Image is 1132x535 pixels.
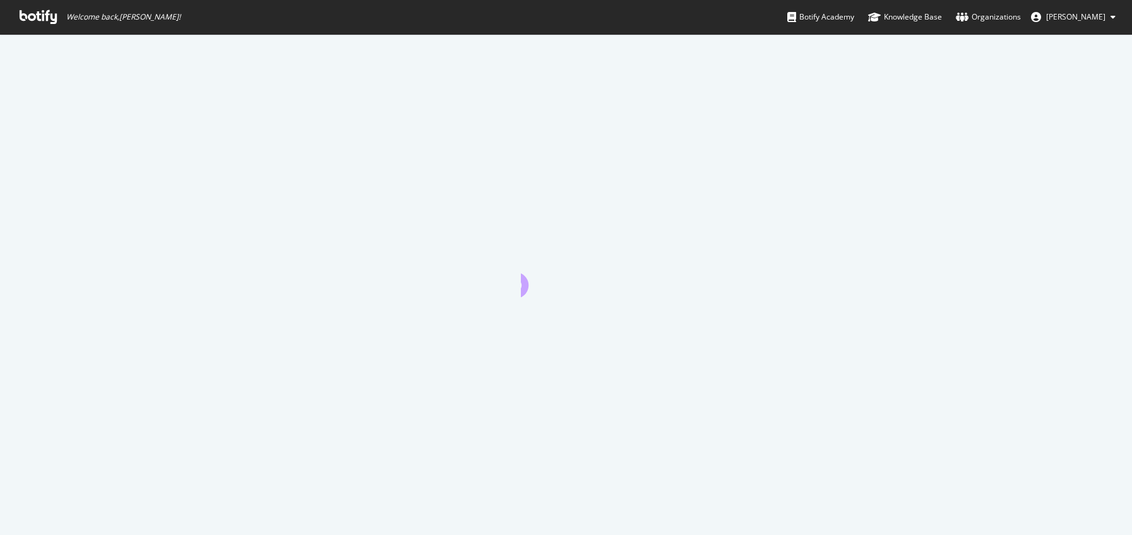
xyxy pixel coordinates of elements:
span: Welcome back, [PERSON_NAME] ! [66,12,181,22]
div: animation [521,252,612,297]
div: Organizations [956,11,1021,23]
span: MIke Davis [1046,11,1105,22]
button: [PERSON_NAME] [1021,7,1126,27]
div: Botify Academy [787,11,854,23]
div: Knowledge Base [868,11,942,23]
